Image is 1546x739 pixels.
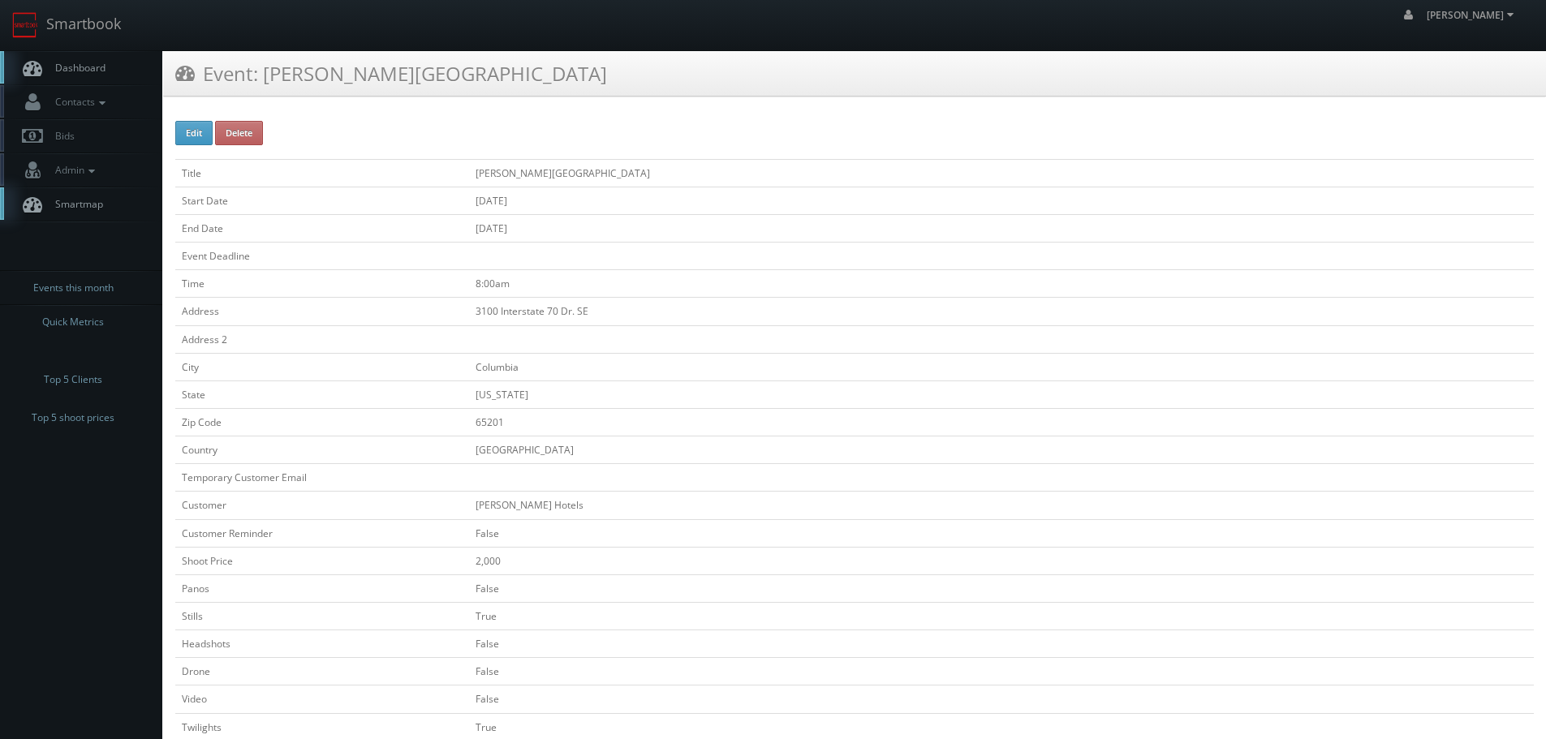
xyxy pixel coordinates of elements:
td: False [469,685,1534,713]
td: Time [175,270,469,298]
td: Customer Reminder [175,519,469,547]
span: Smartmap [47,197,103,211]
td: Headshots [175,630,469,658]
h3: Event: [PERSON_NAME][GEOGRAPHIC_DATA] [175,59,607,88]
td: Customer [175,492,469,519]
span: Dashboard [47,61,106,75]
td: False [469,658,1534,685]
td: Zip Code [175,408,469,436]
td: Country [175,436,469,464]
td: 3100 Interstate 70 Dr. SE [469,298,1534,325]
td: Panos [175,574,469,602]
span: Admin [47,163,99,177]
span: Top 5 shoot prices [32,410,114,426]
button: Delete [215,121,263,145]
td: True [469,602,1534,629]
img: smartbook-logo.png [12,12,38,38]
button: Edit [175,121,213,145]
td: Shoot Price [175,547,469,574]
td: [US_STATE] [469,380,1534,408]
td: [PERSON_NAME][GEOGRAPHIC_DATA] [469,159,1534,187]
td: [GEOGRAPHIC_DATA] [469,436,1534,464]
td: State [175,380,469,408]
td: 65201 [469,408,1534,436]
td: Event Deadline [175,243,469,270]
td: Title [175,159,469,187]
td: [DATE] [469,214,1534,242]
span: Contacts [47,95,110,109]
td: Drone [175,658,469,685]
td: Stills [175,602,469,629]
td: Columbia [469,353,1534,380]
td: City [175,353,469,380]
td: False [469,630,1534,658]
td: False [469,574,1534,602]
td: Address 2 [175,325,469,353]
td: Temporary Customer Email [175,464,469,492]
td: Start Date [175,187,469,214]
td: False [469,519,1534,547]
td: Address [175,298,469,325]
td: 8:00am [469,270,1534,298]
td: [DATE] [469,187,1534,214]
td: [PERSON_NAME] Hotels [469,492,1534,519]
td: 2,000 [469,547,1534,574]
td: End Date [175,214,469,242]
span: [PERSON_NAME] [1427,8,1518,22]
span: Top 5 Clients [44,372,102,388]
span: Quick Metrics [42,314,104,330]
span: Bids [47,129,75,143]
span: Events this month [33,280,114,296]
td: Video [175,685,469,713]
